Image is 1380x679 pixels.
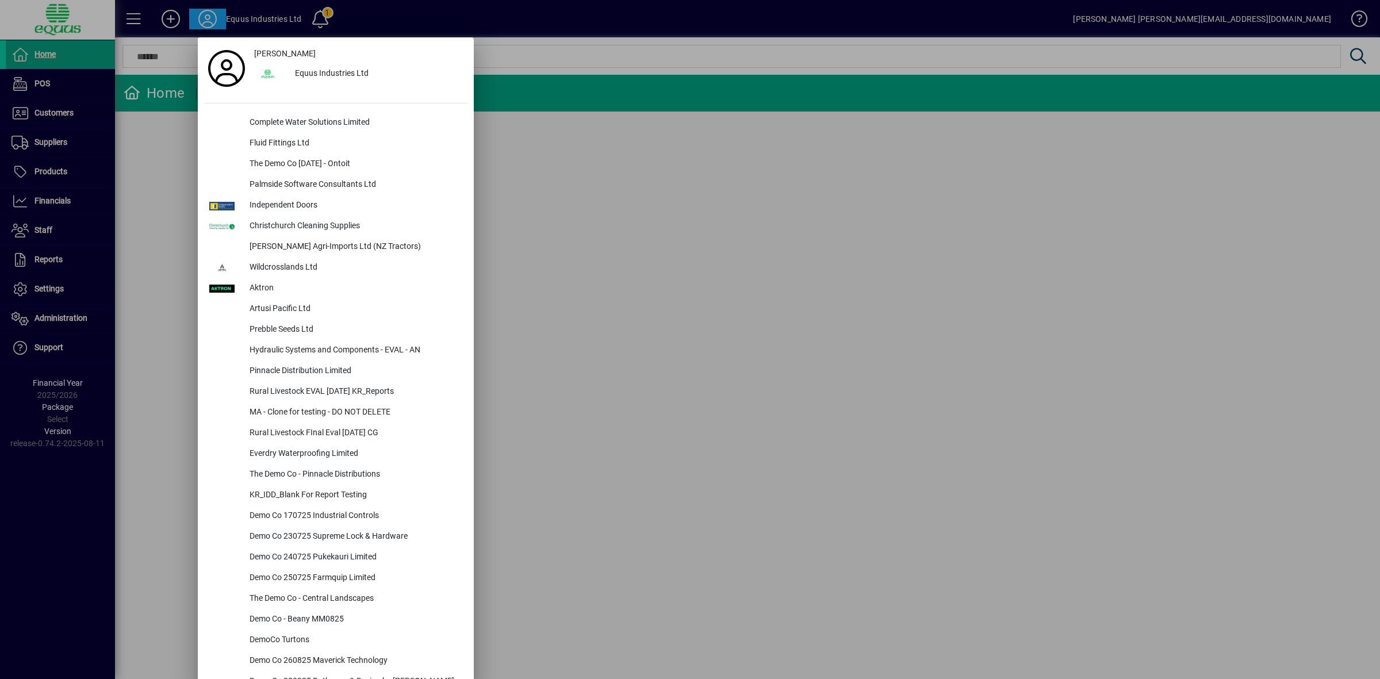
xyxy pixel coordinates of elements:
[250,43,468,64] a: [PERSON_NAME]
[240,568,468,589] div: Demo Co 250725 Farmquip Limited
[204,568,468,589] button: Demo Co 250725 Farmquip Limited
[240,216,468,237] div: Christchurch Cleaning Supplies
[240,651,468,672] div: Demo Co 260825 Maverick Technology
[240,320,468,340] div: Prebble Seeds Ltd
[240,423,468,444] div: Rural Livestock FInal Eval [DATE] CG
[204,630,468,651] button: DemoCo Turtons
[240,382,468,402] div: Rural Livestock EVAL [DATE] KR_Reports
[240,506,468,527] div: Demo Co 170725 Industrial Controls
[204,609,468,630] button: Demo Co - Beany MM0825
[240,278,468,299] div: Aktron
[204,237,468,258] button: [PERSON_NAME] Agri-Imports Ltd (NZ Tractors)
[240,609,468,630] div: Demo Co - Beany MM0825
[240,527,468,547] div: Demo Co 230725 Supreme Lock & Hardware
[240,175,468,195] div: Palmside Software Consultants Ltd
[240,195,468,216] div: Independent Doors
[240,444,468,465] div: Everdry Waterproofing Limited
[240,589,468,609] div: The Demo Co - Central Landscapes
[240,465,468,485] div: The Demo Co - Pinnacle Distributions
[240,485,468,506] div: KR_IDD_Blank For Report Testing
[204,465,468,485] button: The Demo Co - Pinnacle Distributions
[204,423,468,444] button: Rural Livestock FInal Eval [DATE] CG
[204,651,468,672] button: Demo Co 260825 Maverick Technology
[204,444,468,465] button: Everdry Waterproofing Limited
[240,361,468,382] div: Pinnacle Distribution Limited
[240,547,468,568] div: Demo Co 240725 Pukekauri Limited
[204,527,468,547] button: Demo Co 230725 Supreme Lock & Hardware
[240,402,468,423] div: MA - Clone for testing - DO NOT DELETE
[240,154,468,175] div: The Demo Co [DATE] - Ontoit
[204,258,468,278] button: Wildcrosslands Ltd
[240,237,468,258] div: [PERSON_NAME] Agri-Imports Ltd (NZ Tractors)
[204,547,468,568] button: Demo Co 240725 Pukekauri Limited
[254,48,316,60] span: [PERSON_NAME]
[240,113,468,133] div: Complete Water Solutions Limited
[204,175,468,195] button: Palmside Software Consultants Ltd
[204,340,468,361] button: Hydraulic Systems and Components - EVAL - AN
[204,361,468,382] button: Pinnacle Distribution Limited
[286,64,468,85] div: Equus Industries Ltd
[204,58,250,79] a: Profile
[204,506,468,527] button: Demo Co 170725 Industrial Controls
[204,589,468,609] button: The Demo Co - Central Landscapes
[204,320,468,340] button: Prebble Seeds Ltd
[240,258,468,278] div: Wildcrosslands Ltd
[204,485,468,506] button: KR_IDD_Blank For Report Testing
[204,154,468,175] button: The Demo Co [DATE] - Ontoit
[250,64,468,85] button: Equus Industries Ltd
[204,382,468,402] button: Rural Livestock EVAL [DATE] KR_Reports
[204,195,468,216] button: Independent Doors
[204,299,468,320] button: Artusi Pacific Ltd
[204,278,468,299] button: Aktron
[240,299,468,320] div: Artusi Pacific Ltd
[240,133,468,154] div: Fluid Fittings Ltd
[204,216,468,237] button: Christchurch Cleaning Supplies
[240,630,468,651] div: DemoCo Turtons
[204,402,468,423] button: MA - Clone for testing - DO NOT DELETE
[204,113,468,133] button: Complete Water Solutions Limited
[204,133,468,154] button: Fluid Fittings Ltd
[240,340,468,361] div: Hydraulic Systems and Components - EVAL - AN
